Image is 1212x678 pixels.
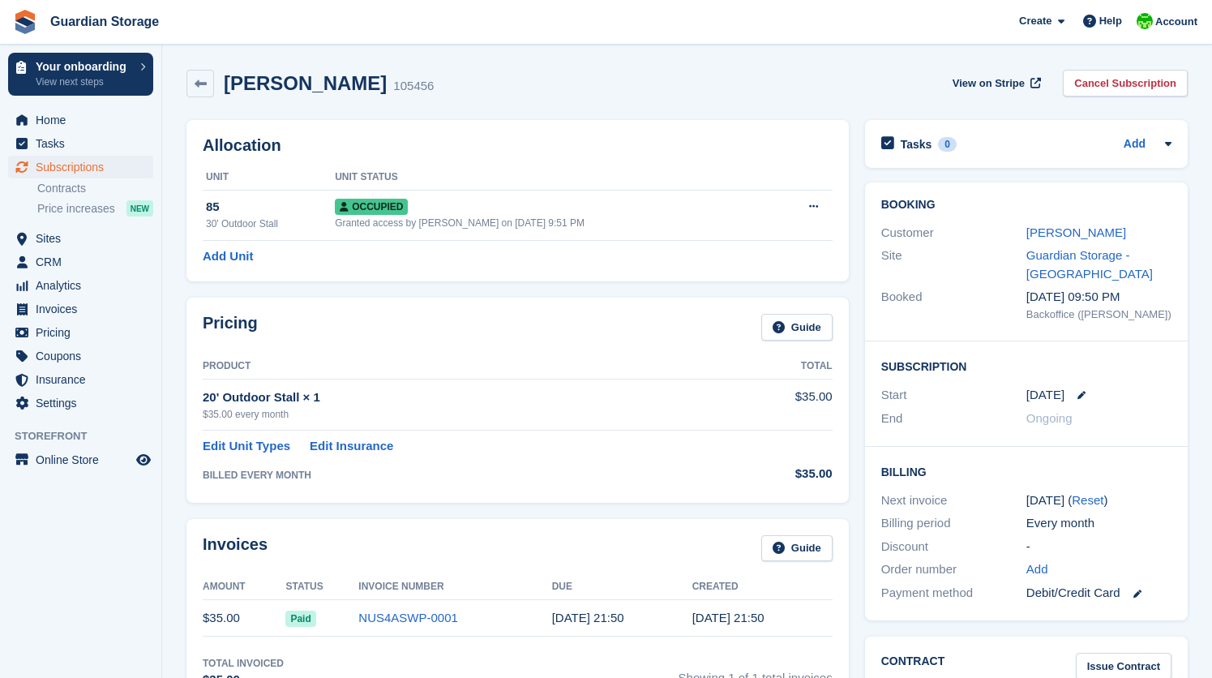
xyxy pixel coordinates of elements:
[8,156,153,178] a: menu
[8,274,153,297] a: menu
[36,345,133,367] span: Coupons
[203,354,730,380] th: Product
[552,574,692,600] th: Due
[953,75,1025,92] span: View on Stripe
[285,611,315,627] span: Paid
[37,200,153,217] a: Price increases NEW
[8,298,153,320] a: menu
[44,8,165,35] a: Guardian Storage
[203,437,290,456] a: Edit Unit Types
[36,61,132,72] p: Your onboarding
[881,463,1171,479] h2: Billing
[358,611,458,624] a: NUS4ASWP-0001
[36,75,132,89] p: View next steps
[881,199,1171,212] h2: Booking
[37,181,153,196] a: Contracts
[8,53,153,96] a: Your onboarding View next steps
[881,538,1026,556] div: Discount
[203,656,284,671] div: Total Invoiced
[1026,288,1171,307] div: [DATE] 09:50 PM
[36,156,133,178] span: Subscriptions
[8,227,153,250] a: menu
[36,298,133,320] span: Invoices
[15,428,161,444] span: Storefront
[1026,491,1171,510] div: [DATE] ( )
[203,535,268,562] h2: Invoices
[1019,13,1051,29] span: Create
[36,274,133,297] span: Analytics
[36,227,133,250] span: Sites
[761,314,833,341] a: Guide
[203,407,730,422] div: $35.00 every month
[946,70,1044,97] a: View on Stripe
[203,247,253,266] a: Add Unit
[1026,560,1048,579] a: Add
[36,132,133,155] span: Tasks
[13,10,37,34] img: stora-icon-8386f47178a22dfd0bd8f6a31ec36ba5ce8667c1dd55bd0f319d3a0aa187defe.svg
[8,251,153,273] a: menu
[692,611,764,624] time: 2025-09-02 02:50:00 UTC
[36,392,133,414] span: Settings
[901,137,932,152] h2: Tasks
[224,72,387,94] h2: [PERSON_NAME]
[206,217,335,231] div: 30' Outdoor Stall
[203,136,833,155] h2: Allocation
[8,321,153,344] a: menu
[8,109,153,131] a: menu
[36,448,133,471] span: Online Store
[881,224,1026,242] div: Customer
[881,514,1026,533] div: Billing period
[881,584,1026,603] div: Payment method
[1124,135,1146,154] a: Add
[730,379,833,430] td: $35.00
[1137,13,1153,29] img: Andrew Kinakin
[36,109,133,131] span: Home
[692,574,833,600] th: Created
[552,611,624,624] time: 2025-09-03 02:50:00 UTC
[36,321,133,344] span: Pricing
[358,574,551,600] th: Invoice Number
[203,314,258,341] h2: Pricing
[335,216,773,230] div: Granted access by [PERSON_NAME] on [DATE] 9:51 PM
[203,468,730,483] div: BILLED EVERY MONTH
[8,368,153,391] a: menu
[881,386,1026,405] div: Start
[8,132,153,155] a: menu
[1026,411,1073,425] span: Ongoing
[8,448,153,471] a: menu
[1026,584,1171,603] div: Debit/Credit Card
[310,437,393,456] a: Edit Insurance
[881,491,1026,510] div: Next invoice
[761,535,833,562] a: Guide
[203,165,335,191] th: Unit
[206,198,335,217] div: 85
[203,388,730,407] div: 20' Outdoor Stall × 1
[37,201,115,217] span: Price increases
[1099,13,1122,29] span: Help
[1026,386,1064,405] time: 2025-09-01 06:00:00 UTC
[335,199,408,215] span: Occupied
[203,600,285,637] td: $35.00
[881,358,1171,374] h2: Subscription
[938,137,957,152] div: 0
[881,247,1026,283] div: Site
[1026,248,1153,281] a: Guardian Storage - [GEOGRAPHIC_DATA]
[36,251,133,273] span: CRM
[1155,14,1197,30] span: Account
[126,200,153,217] div: NEW
[1072,493,1103,507] a: Reset
[203,574,285,600] th: Amount
[36,368,133,391] span: Insurance
[881,410,1026,428] div: End
[285,574,358,600] th: Status
[1026,225,1126,239] a: [PERSON_NAME]
[8,345,153,367] a: menu
[1026,514,1171,533] div: Every month
[1063,70,1188,97] a: Cancel Subscription
[393,77,434,96] div: 105456
[730,465,833,483] div: $35.00
[730,354,833,380] th: Total
[1026,307,1171,323] div: Backoffice ([PERSON_NAME])
[8,392,153,414] a: menu
[881,288,1026,322] div: Booked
